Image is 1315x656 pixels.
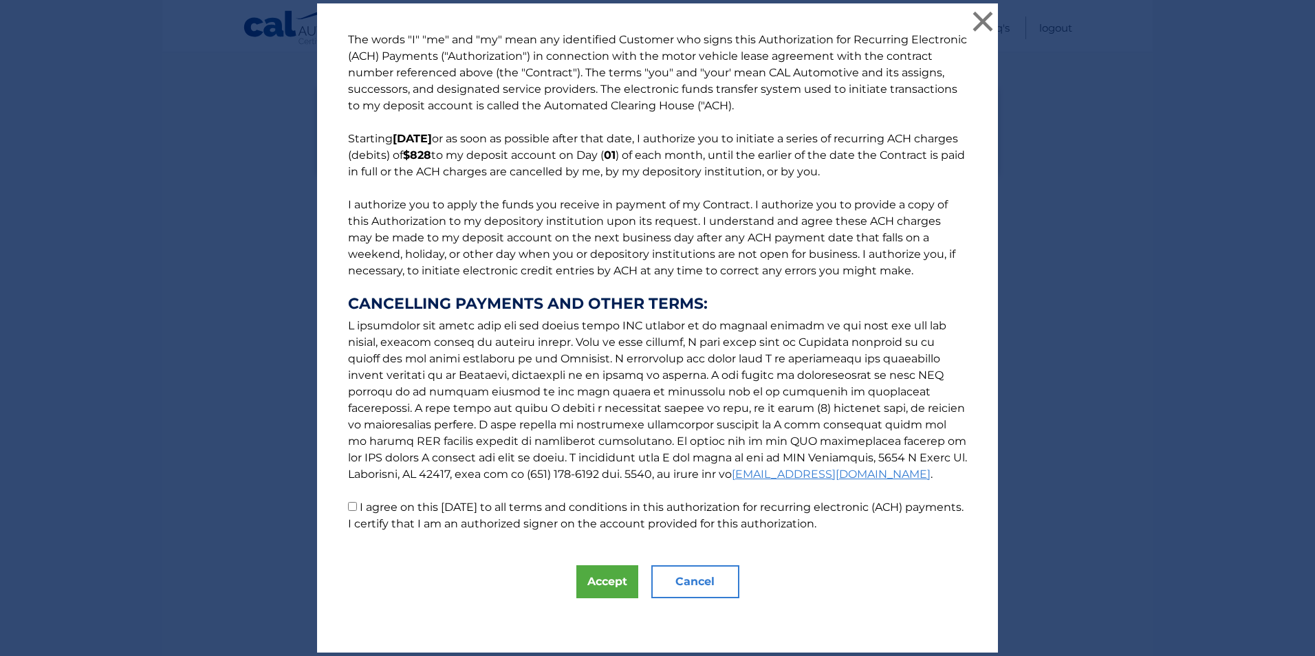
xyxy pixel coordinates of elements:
button: × [969,8,997,35]
strong: CANCELLING PAYMENTS AND OTHER TERMS: [348,296,967,312]
button: Accept [576,565,638,598]
button: Cancel [651,565,739,598]
a: [EMAIL_ADDRESS][DOMAIN_NAME] [732,468,931,481]
b: 01 [604,149,616,162]
p: The words "I" "me" and "my" mean any identified Customer who signs this Authorization for Recurri... [334,32,981,532]
label: I agree on this [DATE] to all terms and conditions in this authorization for recurring electronic... [348,501,964,530]
b: [DATE] [393,132,432,145]
b: $828 [403,149,431,162]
